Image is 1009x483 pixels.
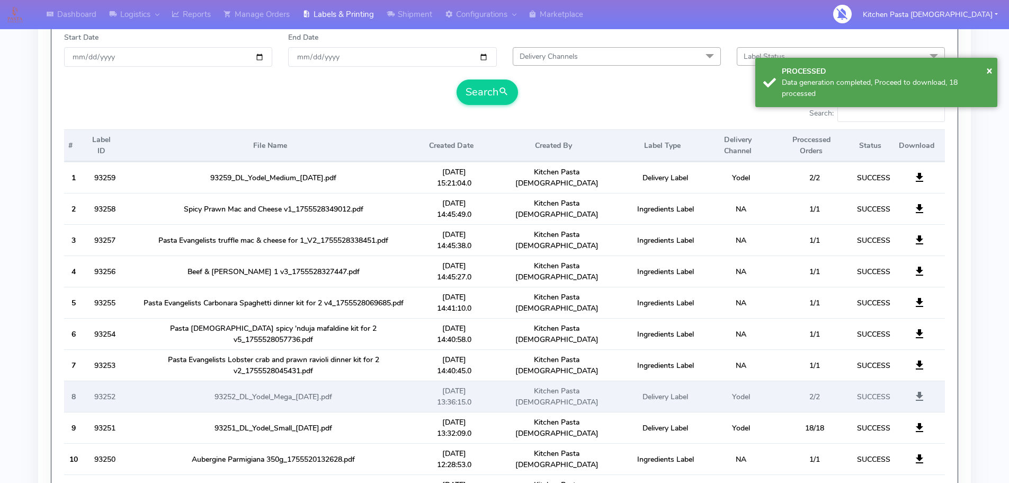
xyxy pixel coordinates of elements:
[776,224,853,256] td: 1/1
[488,256,626,287] td: Kitchen Pasta [DEMOGRAPHIC_DATA]
[853,443,895,475] td: SUCCESS
[855,4,1006,25] button: Kitchen Pasta [DEMOGRAPHIC_DATA]
[625,224,706,256] td: Ingredients Label
[776,443,853,475] td: 1/1
[421,256,488,287] td: [DATE] 14:45:27.0
[64,193,83,224] th: 2
[64,412,83,443] th: 9
[488,412,626,443] td: Kitchen Pasta [DEMOGRAPHIC_DATA]
[83,349,126,381] td: 93253
[776,381,853,412] td: 2/2
[126,162,421,193] td: 93259_DL_Yodel_Medium_[DATE].pdf
[288,32,318,43] label: End Date
[64,318,83,349] th: 6
[488,162,626,193] td: Kitchen Pasta [DEMOGRAPHIC_DATA]
[706,256,776,287] td: NA
[488,129,626,162] th: Created By
[126,412,421,443] td: 93251_DL_Yodel_Small_[DATE].pdf
[421,193,488,224] td: [DATE] 14:45:49.0
[776,193,853,224] td: 1/1
[126,193,421,224] td: Spicy Prawn Mac and Cheese v1_1755528349012.pdf
[488,318,626,349] td: Kitchen Pasta [DEMOGRAPHIC_DATA]
[488,443,626,475] td: Kitchen Pasta [DEMOGRAPHIC_DATA]
[837,105,945,122] input: Search:
[706,318,776,349] td: NA
[625,129,706,162] th: Label Type
[776,412,853,443] td: 18/18
[986,63,993,77] span: ×
[421,162,488,193] td: [DATE] 15:21:04.0
[421,318,488,349] td: [DATE] 14:40:58.0
[421,443,488,475] td: [DATE] 12:28:53.0
[83,193,126,224] td: 93258
[126,129,421,162] th: File Name
[895,129,945,162] th: Download
[625,412,706,443] td: Delivery Label
[488,287,626,318] td: Kitchen Pasta [DEMOGRAPHIC_DATA]
[421,129,488,162] th: Created Date
[625,349,706,381] td: Ingredients Label
[64,162,83,193] th: 1
[625,256,706,287] td: Ingredients Label
[83,287,126,318] td: 93255
[625,318,706,349] td: Ingredients Label
[488,224,626,256] td: Kitchen Pasta [DEMOGRAPHIC_DATA]
[625,381,706,412] td: Delivery Label
[853,287,895,318] td: SUCCESS
[809,105,945,122] label: Search:
[421,224,488,256] td: [DATE] 14:45:38.0
[457,80,518,105] button: Search
[126,224,421,256] td: Pasta Evangelists truffle mac & cheese for 1_V2_1755528338451.pdf
[853,224,895,256] td: SUCCESS
[625,193,706,224] td: Ingredients Label
[706,224,776,256] td: NA
[706,287,776,318] td: NA
[706,443,776,475] td: NA
[64,349,83,381] th: 7
[744,51,785,62] span: Label Status
[64,287,83,318] th: 5
[64,381,83,412] th: 8
[853,193,895,224] td: SUCCESS
[83,318,126,349] td: 93254
[986,63,993,78] button: Close
[126,443,421,475] td: Aubergine Parmigiana 350g_1755520132628.pdf
[83,162,126,193] td: 93259
[488,381,626,412] td: Kitchen Pasta [DEMOGRAPHIC_DATA]
[64,256,83,287] th: 4
[126,349,421,381] td: Pasta Evangelists Lobster crab and prawn ravioli dinner kit for 2 v2_1755528045431.pdf
[64,443,83,475] th: 10
[421,412,488,443] td: [DATE] 13:32:09.0
[126,256,421,287] td: Beef & [PERSON_NAME] 1 v3_1755528327447.pdf
[706,193,776,224] td: NA
[64,129,83,162] th: #
[706,162,776,193] td: Yodel
[776,162,853,193] td: 2/2
[488,349,626,381] td: Kitchen Pasta [DEMOGRAPHIC_DATA]
[126,381,421,412] td: 93252_DL_Yodel_Mega_[DATE].pdf
[776,256,853,287] td: 1/1
[83,412,126,443] td: 93251
[853,162,895,193] td: SUCCESS
[776,349,853,381] td: 1/1
[776,318,853,349] td: 1/1
[421,287,488,318] td: [DATE] 14:41:10.0
[488,193,626,224] td: Kitchen Pasta [DEMOGRAPHIC_DATA]
[782,77,989,99] div: Data generation completed, Proceed to download, 18 processed
[625,162,706,193] td: Delivery Label
[421,349,488,381] td: [DATE] 14:40:45.0
[782,66,989,77] div: PROCESSED
[706,412,776,443] td: Yodel
[126,318,421,349] td: Pasta [DEMOGRAPHIC_DATA] spicy 'nduja mafaldine kit for 2 v5_1755528057736.pdf
[706,381,776,412] td: Yodel
[64,224,83,256] th: 3
[83,129,126,162] th: Label ID
[421,381,488,412] td: [DATE] 13:36:15.0
[853,256,895,287] td: SUCCESS
[625,443,706,475] td: Ingredients Label
[853,381,895,412] td: SUCCESS
[126,287,421,318] td: Pasta Evangelists Carbonara Spaghetti dinner kit for 2 v4_1755528069685.pdf
[706,349,776,381] td: NA
[83,443,126,475] td: 93250
[853,412,895,443] td: SUCCESS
